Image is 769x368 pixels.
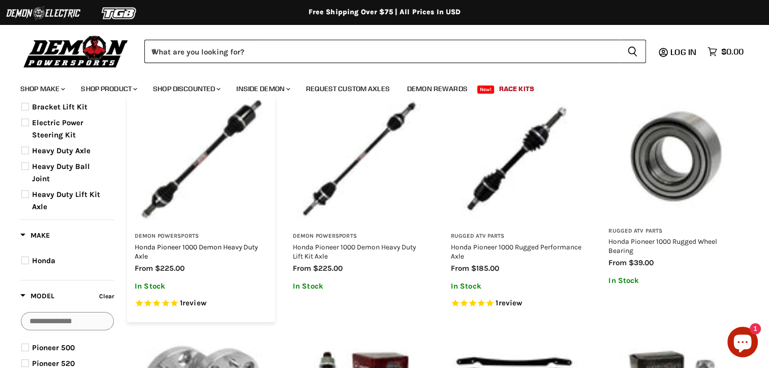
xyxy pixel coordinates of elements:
h3: Rugged ATV Parts [608,228,741,235]
span: $225.00 [155,264,184,273]
span: Log in [670,47,696,57]
img: Honda Pioneer 1000 Demon Heavy Duty Axle [135,93,267,225]
span: Pioneer 500 [32,343,75,352]
span: Heavy Duty Lift Kit Axle [32,190,100,211]
a: Shop Discounted [145,78,227,99]
span: $185.00 [471,264,499,273]
a: Honda Pioneer 1000 Rugged Wheel Bearing [608,237,717,254]
span: review [498,298,522,307]
img: Honda Pioneer 1000 Rugged Performance Axle [451,93,583,225]
img: TGB Logo 2 [81,4,158,23]
span: Heavy Duty Ball Joint [32,162,90,183]
p: In Stock [293,282,425,291]
a: Request Custom Axles [298,78,397,99]
a: Race Kits [491,78,542,99]
h3: Demon Powersports [293,233,425,240]
a: Demon Rewards [399,78,475,99]
span: Make [20,231,50,240]
a: Honda Pioneer 1000 Demon Heavy Duty Lift Kit Axle [293,243,416,260]
a: Shop Make [13,78,71,99]
input: When autocomplete results are available use up and down arrows to review and enter to select [144,40,619,63]
a: Honda Pioneer 1000 Rugged Performance Axle [451,243,581,260]
a: Shop Product [73,78,143,99]
span: Bracket Lift Kit [32,102,87,111]
button: Filter by Make [20,231,50,243]
span: $225.00 [313,264,343,273]
span: Model [20,292,54,300]
span: Honda [32,256,55,265]
span: Rated 5.0 out of 5 stars 1 reviews [135,298,267,309]
span: Pioneer 520 [32,359,75,368]
span: from [135,264,153,273]
span: Heavy Duty Axle [32,146,90,155]
img: Demon Electric Logo 2 [5,4,81,23]
p: In Stock [451,282,583,291]
ul: Main menu [13,74,741,99]
span: Rated 5.0 out of 5 stars 1 reviews [451,298,583,309]
input: Search Options [21,312,114,330]
a: Log in [666,47,702,56]
a: Honda Pioneer 1000 Demon Heavy Duty Axle [135,243,258,260]
span: from [451,264,469,273]
button: Search [619,40,646,63]
span: 1 reviews [496,298,522,307]
a: Inside Demon [229,78,296,99]
span: from [293,264,311,273]
span: 1 reviews [180,298,206,307]
span: from [608,258,627,267]
p: In Stock [608,276,741,285]
inbox-online-store-chat: Shopify online store chat [724,327,761,360]
h3: Rugged ATV Parts [451,233,583,240]
button: Clear filter by Model [97,291,114,304]
span: $0.00 [721,47,744,56]
h3: Demon Powersports [135,233,267,240]
p: In Stock [135,282,267,291]
span: Electric Power Steering Kit [32,118,83,139]
form: Product [144,40,646,63]
span: review [182,298,206,307]
img: Honda Pioneer 1000 Demon Heavy Duty Lift Kit Axle [293,93,425,225]
a: $0.00 [702,44,749,59]
span: New! [477,86,495,94]
span: $39.00 [629,258,654,267]
img: Honda Pioneer 1000 Rugged Wheel Bearing [608,93,741,220]
img: Demon Powersports [20,33,132,69]
button: Filter by Model [20,291,54,304]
